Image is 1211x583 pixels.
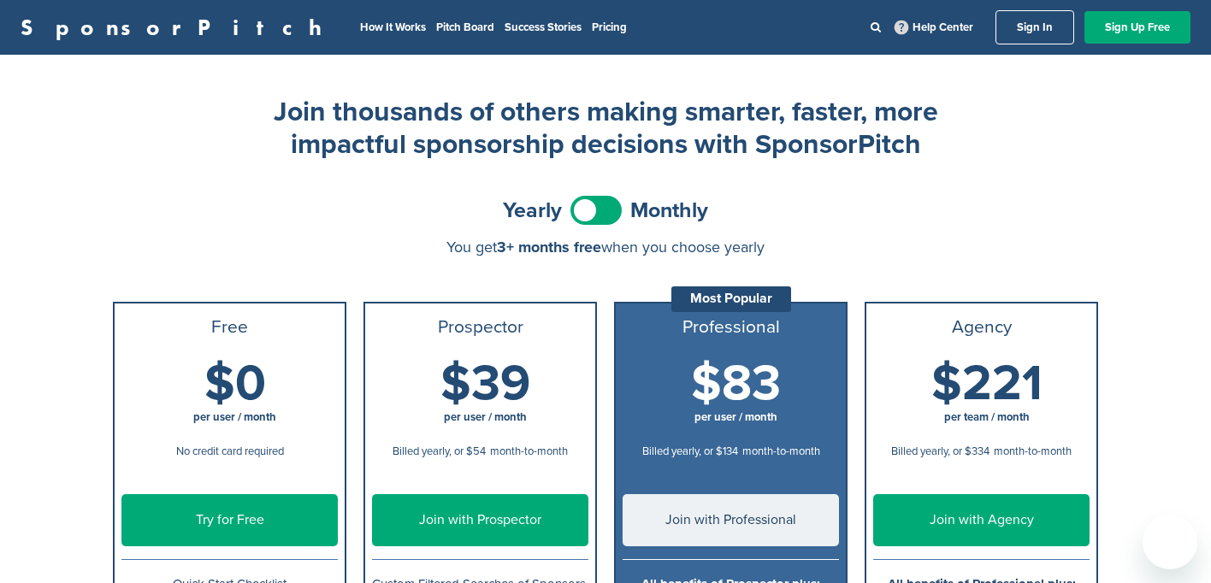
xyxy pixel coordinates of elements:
[691,354,781,414] span: $83
[490,445,568,458] span: month-to-month
[592,21,627,34] a: Pricing
[891,17,977,38] a: Help Center
[372,317,588,338] h3: Prospector
[360,21,426,34] a: How It Works
[393,445,486,458] span: Billed yearly, or $54
[630,200,708,221] span: Monthly
[444,410,527,424] span: per user / month
[21,16,333,38] a: SponsorPitch
[503,200,562,221] span: Yearly
[497,238,601,256] span: 3+ months free
[995,10,1074,44] a: Sign In
[121,317,338,338] h3: Free
[204,354,266,414] span: $0
[873,317,1090,338] h3: Agency
[694,410,777,424] span: per user / month
[873,494,1090,546] a: Join with Agency
[891,445,989,458] span: Billed yearly, or $334
[1084,11,1190,44] a: Sign Up Free
[193,410,276,424] span: per user / month
[623,317,839,338] h3: Professional
[121,494,338,546] a: Try for Free
[505,21,582,34] a: Success Stories
[1143,515,1197,569] iframe: Button to launch messaging window
[372,494,588,546] a: Join with Prospector
[931,354,1043,414] span: $221
[436,21,494,34] a: Pitch Board
[742,445,820,458] span: month-to-month
[671,286,791,312] div: Most Popular
[642,445,738,458] span: Billed yearly, or $134
[263,96,948,162] h2: Join thousands of others making smarter, faster, more impactful sponsorship decisions with Sponso...
[176,445,284,458] span: No credit card required
[440,354,530,414] span: $39
[113,238,1098,256] div: You get when you choose yearly
[994,445,1072,458] span: month-to-month
[944,410,1030,424] span: per team / month
[623,494,839,546] a: Join with Professional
